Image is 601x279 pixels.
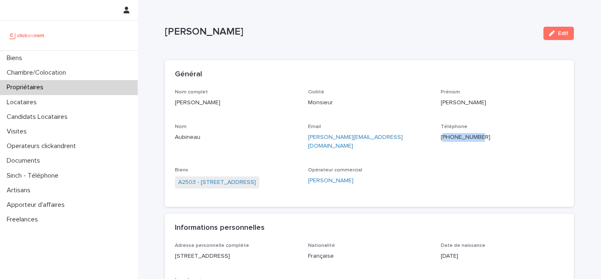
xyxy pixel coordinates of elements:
p: Visites [3,128,33,136]
a: [PERSON_NAME] [308,176,354,185]
span: Adresse personnelle complète [175,243,249,248]
p: Chambre/Colocation [3,69,73,77]
p: [PHONE_NUMBER] [441,133,564,142]
span: Nationalité [308,243,335,248]
img: UCB0brd3T0yccxBKYDjQ [7,27,47,44]
p: Documents [3,157,47,165]
span: Opérateur commercial [308,168,362,173]
p: Artisans [3,186,37,194]
p: [PERSON_NAME] [441,98,564,107]
p: Apporteur d'affaires [3,201,71,209]
span: Email [308,124,321,129]
span: Téléphone [441,124,467,129]
span: Biens [175,168,188,173]
p: Candidats Locataires [3,113,74,121]
h2: Général [175,70,202,79]
h2: Informations personnelles [175,224,265,233]
span: Date de naissance [441,243,485,248]
p: [PERSON_NAME] [175,98,298,107]
p: Monsieur [308,98,431,107]
span: Prénom [441,90,460,95]
span: Edit [558,30,568,36]
p: Biens [3,54,29,62]
a: [PERSON_NAME][EMAIL_ADDRESS][DOMAIN_NAME] [308,134,403,149]
p: Operateurs clickandrent [3,142,83,150]
span: Civilité [308,90,324,95]
p: [STREET_ADDRESS] [175,252,298,261]
p: Française [308,252,431,261]
p: Freelances [3,216,45,224]
p: Propriétaires [3,83,50,91]
p: Sinch - Téléphone [3,172,65,180]
a: A2503 - [STREET_ADDRESS] [178,178,256,187]
p: [PERSON_NAME] [165,26,537,38]
p: Aubineau [175,133,298,142]
button: Edit [543,27,574,40]
span: Nom [175,124,187,129]
p: [DATE] [441,252,564,261]
span: Nom complet [175,90,208,95]
p: Locataires [3,98,43,106]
